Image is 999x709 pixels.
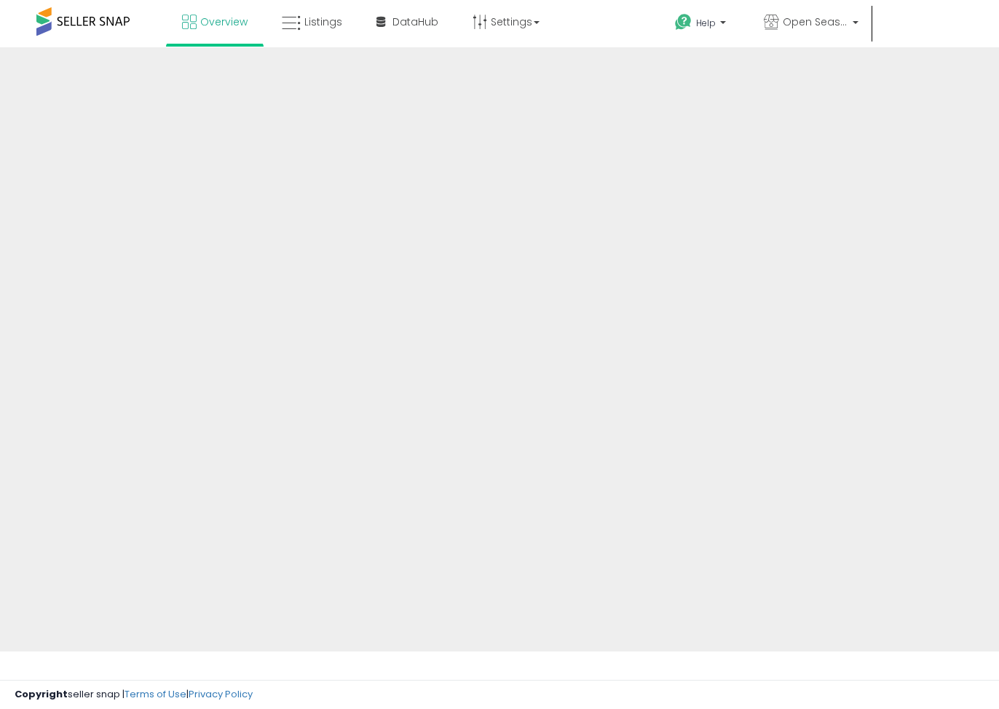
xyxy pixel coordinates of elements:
span: Listings [304,15,342,29]
span: Open Seasons [783,15,848,29]
a: Help [663,2,741,47]
span: Overview [200,15,248,29]
i: Get Help [674,13,692,31]
span: Help [696,17,716,29]
span: DataHub [392,15,438,29]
